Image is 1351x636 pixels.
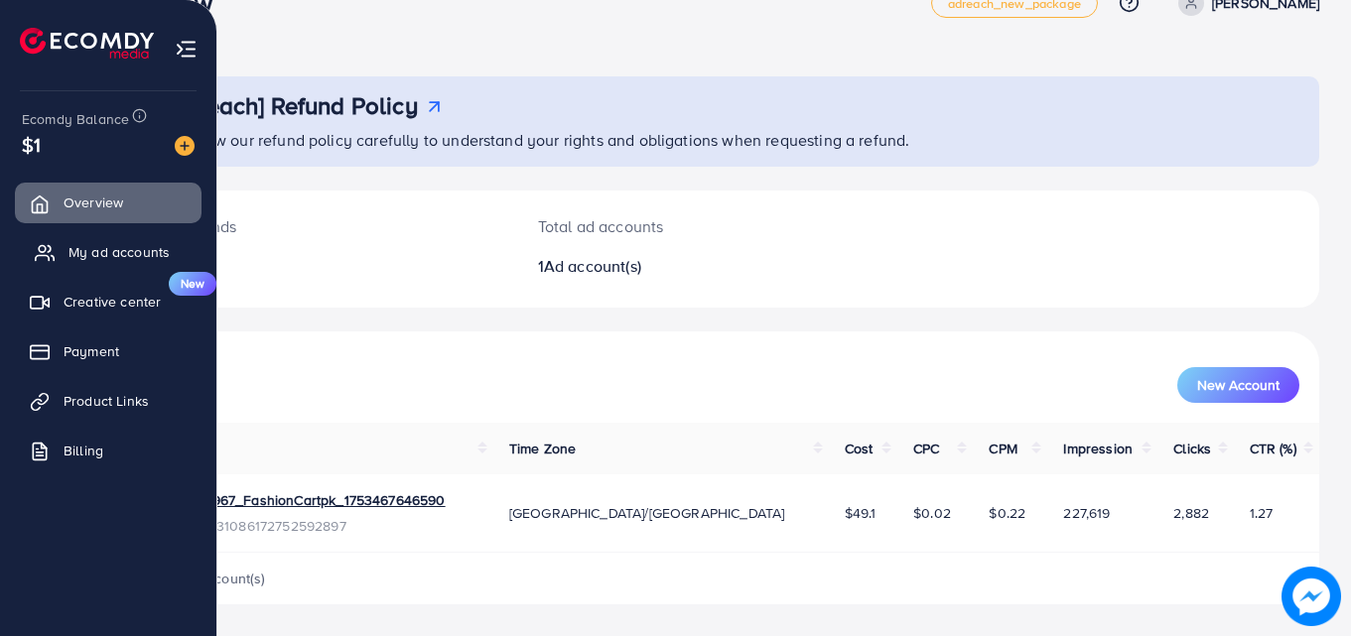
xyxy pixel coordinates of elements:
[15,232,202,272] a: My ad accounts
[64,391,149,411] span: Product Links
[1173,503,1209,523] span: 2,882
[913,439,939,458] span: CPC
[135,214,490,238] p: [DATE] spends
[175,38,198,61] img: menu
[64,192,123,212] span: Overview
[1063,503,1110,523] span: 227,619
[64,341,119,361] span: Payment
[64,292,161,312] span: Creative center
[1250,503,1274,523] span: 1.27
[15,183,202,222] a: Overview
[1250,439,1296,458] span: CTR (%)
[989,439,1016,458] span: CPM
[15,381,202,421] a: Product Links
[913,503,951,523] span: $0.02
[1173,439,1211,458] span: Clicks
[127,128,1307,152] p: Please review our refund policy carefully to understand your rights and obligations when requesti...
[1177,367,1299,403] button: New Account
[15,282,202,321] a: Creative centerNew
[1197,378,1280,392] span: New Account
[175,136,195,156] img: image
[544,255,641,277] span: Ad account(s)
[509,439,576,458] span: Time Zone
[181,516,446,536] span: ID: 7531086172752592897
[64,441,103,460] span: Billing
[22,130,41,159] span: $1
[15,431,202,470] a: Billing
[538,257,792,276] h2: 1
[845,439,874,458] span: Cost
[15,331,202,371] a: Payment
[156,91,418,120] h3: [AdReach] Refund Policy
[68,242,170,262] span: My ad accounts
[538,214,792,238] p: Total ad accounts
[135,246,490,284] h2: $0
[20,28,154,59] img: logo
[1282,567,1341,626] img: image
[989,503,1025,523] span: $0.22
[181,490,446,510] a: 1030967_FashionCartpk_1753467646590
[509,503,785,523] span: [GEOGRAPHIC_DATA]/[GEOGRAPHIC_DATA]
[1063,439,1133,458] span: Impression
[169,272,216,296] span: New
[22,109,129,129] span: Ecomdy Balance
[845,503,877,523] span: $49.1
